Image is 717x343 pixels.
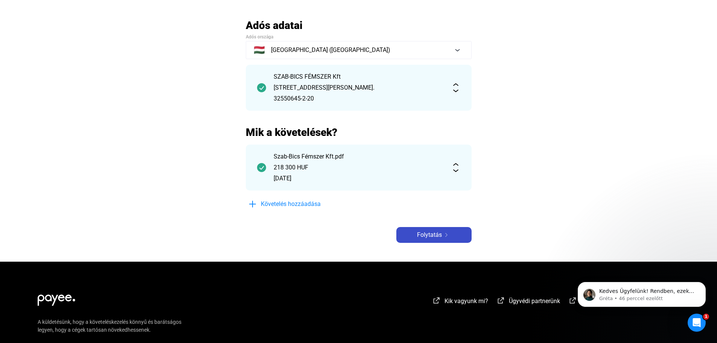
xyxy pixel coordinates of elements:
[274,174,444,183] div: [DATE]
[274,94,444,103] div: 32550645-2-20
[496,297,505,304] img: external-link-white
[246,19,472,32] h2: Adós adatai
[274,152,444,161] div: Szab-Bics Fémszer Kft.pdf
[451,83,460,92] img: expand
[451,163,460,172] img: expand
[261,200,321,209] span: Követelés hozzáadása
[38,290,75,306] img: white-payee-white-dot.svg
[432,297,441,304] img: external-link-white
[246,126,472,139] h2: Mik a követelések?
[432,299,488,306] a: external-link-whiteKik vagyunk mi?
[246,41,472,59] button: 🇭🇺[GEOGRAPHIC_DATA] ([GEOGRAPHIC_DATA])
[417,230,442,239] span: Folytatás
[246,196,359,212] button: plus-blueKövetelés hozzáadása
[257,83,266,92] img: checkmark-darker-green-circle
[248,200,257,209] img: plus-blue
[254,46,265,55] span: 🇭🇺
[274,163,444,172] div: 218 300 HUF
[703,314,709,320] span: 1
[445,297,488,305] span: Kik vagyunk mi?
[442,233,451,237] img: arrow-right-white
[274,72,444,81] div: SZAB-BICS FÉMSZER Kft
[396,227,472,243] button: Folytatásarrow-right-white
[566,266,717,323] iframe: Intercom notifications üzenet
[257,163,266,172] img: checkmark-darker-green-circle
[688,314,706,332] iframe: Intercom live chat
[274,83,444,92] div: [STREET_ADDRESS][PERSON_NAME].
[271,46,390,55] span: [GEOGRAPHIC_DATA] ([GEOGRAPHIC_DATA])
[246,34,273,40] span: Adós országa
[496,299,560,306] a: external-link-whiteÜgyvédi partnerünk
[509,297,560,305] span: Ügyvédi partnerünk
